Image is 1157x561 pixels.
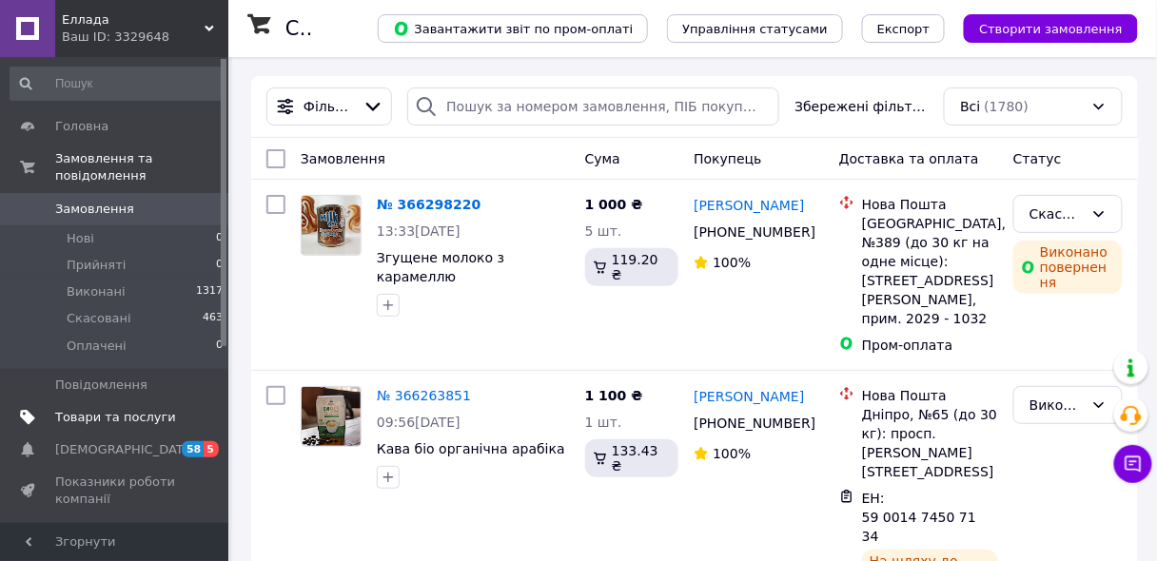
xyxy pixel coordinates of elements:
[1030,203,1084,224] div: Скасовано
[682,22,828,36] span: Управління статусами
[794,97,929,116] span: Збережені фільтри:
[985,99,1030,114] span: (1780)
[302,387,361,446] img: Фото товару
[667,14,843,43] button: Управління статусами
[1030,395,1084,416] div: Виконано
[377,441,565,456] a: Кава біо органічна арабікa
[585,388,643,403] span: 1 100 ₴
[67,338,127,355] span: Оплачені
[862,491,976,544] span: ЕН: 59 0014 7450 7134
[585,151,620,166] span: Cума
[862,405,998,481] div: Дніпро, №65 (до 30 кг): просп. [PERSON_NAME][STREET_ADDRESS]
[694,416,815,431] span: [PHONE_NUMBER]
[945,20,1138,35] a: Створити замовлення
[585,415,622,430] span: 1 шт.
[67,257,126,274] span: Прийняті
[377,415,461,430] span: 09:56[DATE]
[585,439,679,477] div: 133.43 ₴
[377,388,471,403] a: № 366263851
[407,87,779,126] input: Пошук за номером замовлення, ПІБ покупця, номером телефону, Email, номером накладної
[839,151,979,166] span: Доставка та оплата
[862,14,946,43] button: Експорт
[585,248,679,286] div: 119.20 ₴
[62,11,205,29] span: Еллада
[216,338,223,355] span: 0
[55,118,108,135] span: Головна
[302,196,361,255] img: Фото товару
[378,14,648,43] button: Завантажити звіт по пром-оплаті
[694,387,804,406] a: [PERSON_NAME]
[55,474,176,508] span: Показники роботи компанії
[285,17,479,40] h1: Список замовлень
[55,150,228,184] span: Замовлення та повідомлення
[301,195,362,256] a: Фото товару
[55,441,196,458] span: [DEMOGRAPHIC_DATA]
[55,377,147,394] span: Повідомлення
[694,151,761,166] span: Покупець
[304,97,355,116] span: Фільтри
[216,230,223,247] span: 0
[713,446,751,461] span: 100%
[377,250,504,284] a: Згущене молоко з карамеллю
[203,310,223,327] span: 463
[694,224,815,240] span: [PHONE_NUMBER]
[862,386,998,405] div: Нова Пошта
[182,441,204,457] span: 58
[55,201,134,218] span: Замовлення
[862,336,998,355] div: Пром-оплата
[585,197,643,212] span: 1 000 ₴
[1013,151,1062,166] span: Статус
[67,310,131,327] span: Скасовані
[1013,241,1123,294] div: Виконано повернення
[713,255,751,270] span: 100%
[55,409,176,426] span: Товари та послуги
[67,283,126,300] span: Виконані
[960,97,980,116] span: Всі
[964,14,1138,43] button: Створити замовлення
[862,195,998,214] div: Нова Пошта
[62,29,228,46] div: Ваш ID: 3329648
[877,22,931,36] span: Експорт
[377,223,461,239] span: 13:33[DATE]
[204,441,219,457] span: 5
[67,230,94,247] span: Нові
[393,20,633,37] span: Завантажити звіт по пром-оплаті
[196,283,223,300] span: 1317
[1114,445,1152,483] button: Чат з покупцем
[301,386,362,447] a: Фото товару
[216,257,223,274] span: 0
[979,22,1123,36] span: Створити замовлення
[377,197,480,212] a: № 366298220
[10,67,225,101] input: Пошук
[862,214,998,328] div: [GEOGRAPHIC_DATA], №389 (до 30 кг на одне місце): [STREET_ADDRESS][PERSON_NAME], прим. 2029 - 1032
[301,151,385,166] span: Замовлення
[694,196,804,215] a: [PERSON_NAME]
[585,223,622,239] span: 5 шт.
